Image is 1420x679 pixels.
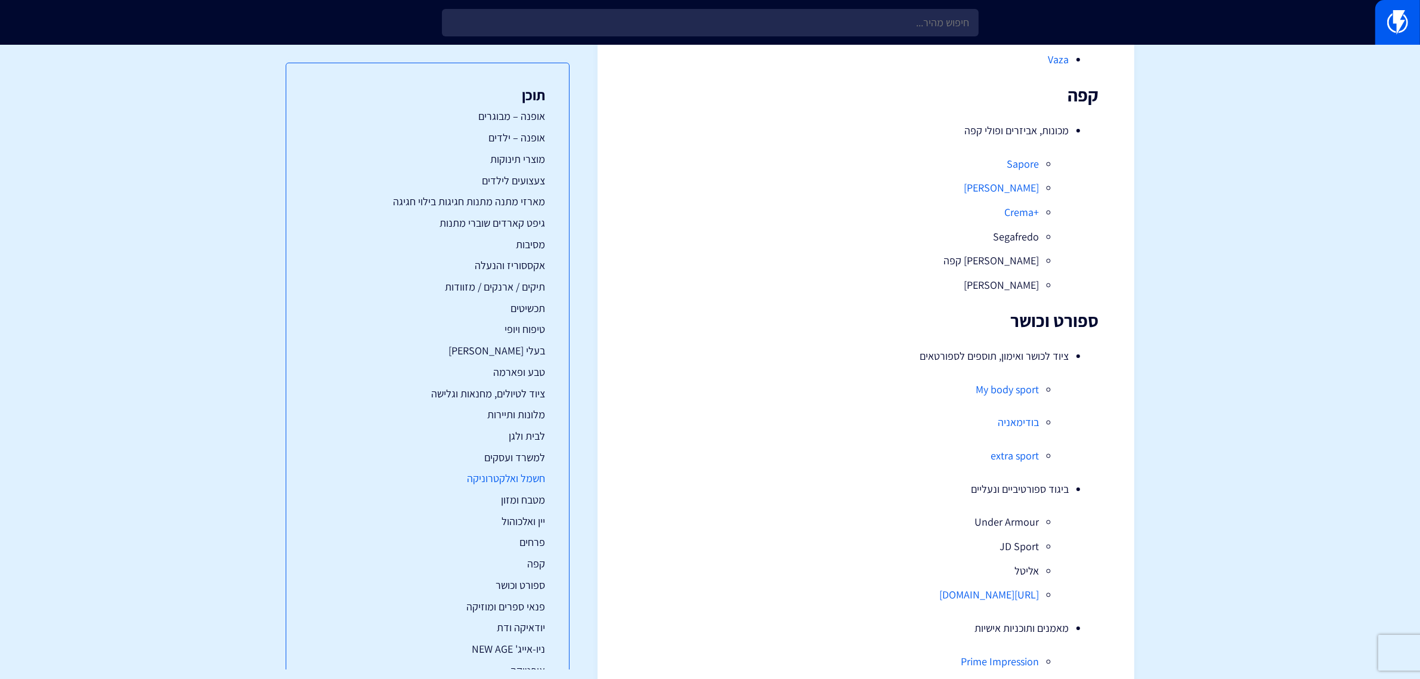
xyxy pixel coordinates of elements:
[310,301,545,316] a: תכשיטים
[310,450,545,465] a: למשרד ועסקים
[310,215,545,231] a: גיפט קארדים שוברי מתנות
[693,229,1039,245] li: Segafredo
[310,578,545,593] a: ספורט וכושר
[310,663,545,678] a: אופטיקה
[310,365,545,380] a: טבע ופארמה
[663,621,1069,669] li: מאמנים ותוכניות אישיות
[310,556,545,572] a: קפה
[310,471,545,486] a: חשמל ואלקטרוניקה
[693,514,1039,530] li: Under Armour
[310,173,545,189] a: צעצועים לילדים
[310,492,545,508] a: מטבח ומזון
[693,539,1039,554] li: JD Sport
[310,109,545,124] a: אופנה – מבוגרים
[310,152,545,167] a: מוצרי תינוקות
[310,535,545,550] a: פרחים
[693,253,1039,268] li: [PERSON_NAME] קפה
[976,382,1039,396] a: My body sport
[310,237,545,252] a: מסיבות
[633,311,1099,331] h2: ספורט וכושר
[1007,157,1039,171] a: Sapore
[663,348,1069,464] li: ציוד לכושר ואימון, תוספים לספורטאים
[693,277,1039,293] li: [PERSON_NAME]
[991,449,1039,462] a: extra sport
[310,620,545,635] a: יודאיקה ודת
[442,9,979,36] input: חיפוש מהיר...
[310,407,545,422] a: מלונות ותיירות
[663,482,1069,603] li: ביגוד ספורטיביים ונעליים
[310,194,545,209] a: מארזי מתנה מתנות חגיגות בילוי חגיגה
[310,641,545,657] a: ניו-אייג' NEW AGE
[693,563,1039,579] li: אליטל
[663,123,1069,293] li: מכונות, אביזרים ופולי קפה
[310,279,545,295] a: תיקים / ארנקים / מזוודות
[1004,205,1039,219] a: +Crema
[310,428,545,444] a: לבית ולגן
[998,415,1039,429] a: בודימאניה
[310,514,545,529] a: יין ואלכוהול
[939,588,1039,601] a: [URL][DOMAIN_NAME]
[964,181,1039,195] a: [PERSON_NAME]
[310,343,545,359] a: בעלי [PERSON_NAME]
[1048,53,1069,66] a: Vaza
[310,386,545,402] a: ציוד לטיולים, מחנאות וגלישה
[310,87,545,103] h3: תוכן
[310,322,545,337] a: טיפוח ויופי
[310,599,545,615] a: פנאי ספרים ומוזיקה
[633,85,1099,105] h2: קפה
[961,655,1039,668] a: Prime Impression
[310,258,545,273] a: אקססוריז והנעלה
[310,130,545,146] a: אופנה – ילדים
